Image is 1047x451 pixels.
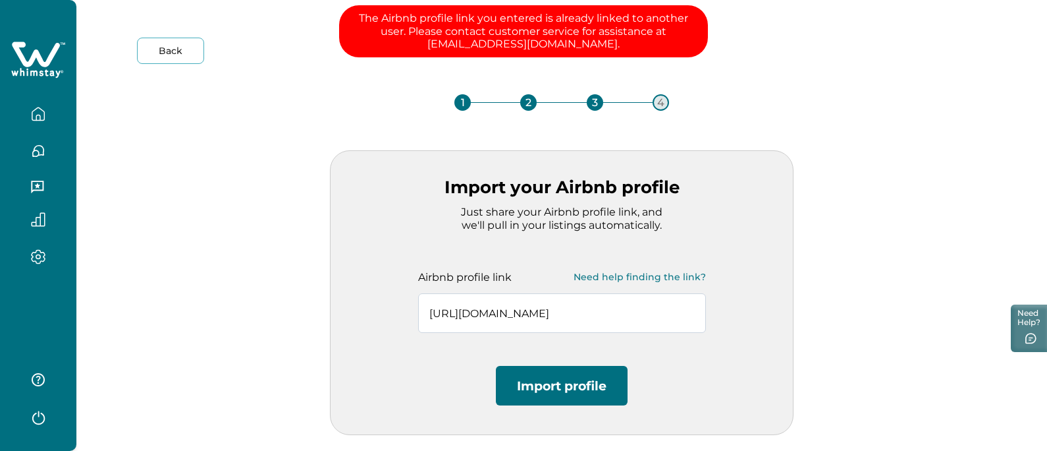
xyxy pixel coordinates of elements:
input: Paste your Airbnb profile URL [418,293,706,333]
p: Import your Airbnb profile [331,177,793,198]
button: Need help finding the link? [574,264,706,290]
p: The Airbnb profile link you entered is already linked to another user. Please contact customer se... [339,5,708,57]
p: Just share your Airbnb profile link, and we'll pull in your listings automatically. [450,206,673,231]
div: 2 [520,94,537,111]
div: 4 [653,94,669,111]
div: 3 [587,94,603,111]
div: 1 [454,94,471,111]
p: Airbnb profile link [418,271,512,284]
button: Import profile [496,366,628,406]
button: Back [137,38,204,64]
